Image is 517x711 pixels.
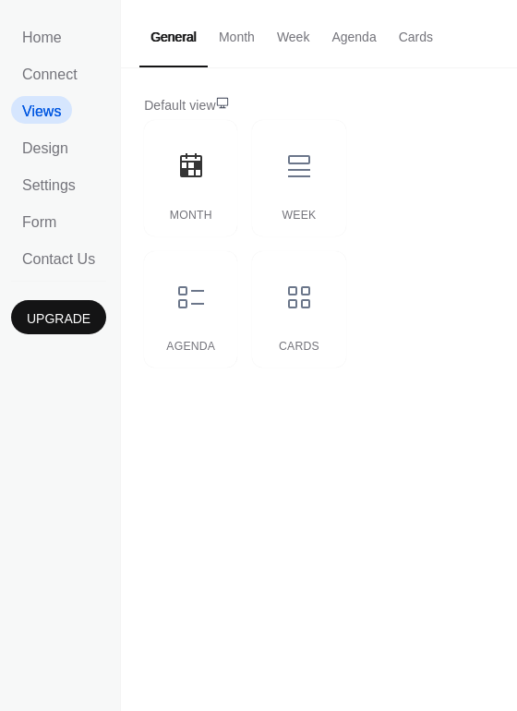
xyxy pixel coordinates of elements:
[11,96,72,124] a: Views
[11,170,87,198] a: Settings
[22,66,78,83] span: Connect
[22,177,76,194] span: Settings
[11,207,67,235] a: Form
[22,30,62,46] span: Home
[162,209,219,222] div: Month
[271,209,327,222] div: Week
[271,340,327,353] div: Cards
[11,300,106,334] button: Upgrade
[22,140,68,157] span: Design
[22,103,61,120] span: Views
[162,340,219,353] div: Agenda
[11,244,106,271] a: Contact Us
[144,96,490,115] div: Default view
[27,309,90,329] span: Upgrade
[22,251,95,268] span: Contact Us
[22,214,56,231] span: Form
[11,22,73,50] a: Home
[11,133,79,161] a: Design
[11,59,89,87] a: Connect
